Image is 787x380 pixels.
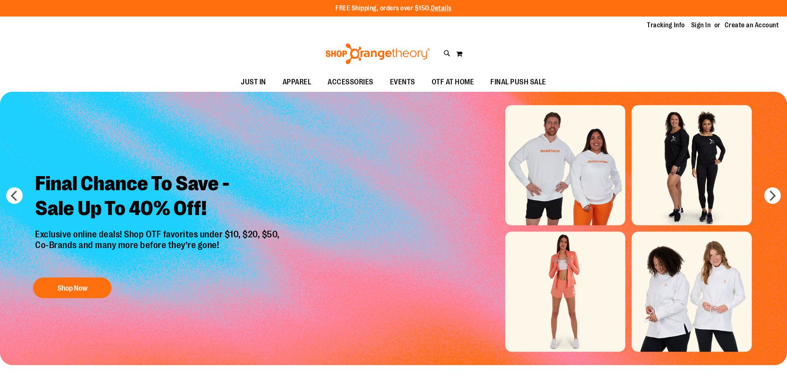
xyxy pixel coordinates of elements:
a: JUST IN [233,73,274,92]
p: Exclusive online deals! Shop OTF favorites under $10, $20, $50, Co-Brands and many more before th... [29,229,288,270]
button: prev [6,187,23,204]
a: Sign In [691,21,711,30]
button: next [764,187,781,204]
button: Shop Now [33,277,112,298]
span: OTF AT HOME [432,73,474,91]
h2: Final Chance To Save - Sale Up To 40% Off! [29,165,288,229]
span: FINAL PUSH SALE [490,73,546,91]
a: APPAREL [274,73,320,92]
a: Create an Account [725,21,779,30]
a: EVENTS [382,73,423,92]
p: FREE Shipping, orders over $150. [335,4,452,13]
a: FINAL PUSH SALE [482,73,554,92]
span: APPAREL [283,73,311,91]
a: Details [431,5,452,12]
img: Shop Orangetheory [324,43,431,64]
a: Final Chance To Save -Sale Up To 40% Off! Exclusive online deals! Shop OTF favorites under $10, $... [29,165,288,303]
a: Tracking Info [647,21,685,30]
a: ACCESSORIES [319,73,382,92]
span: EVENTS [390,73,415,91]
a: OTF AT HOME [423,73,483,92]
span: JUST IN [241,73,266,91]
span: ACCESSORIES [328,73,373,91]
